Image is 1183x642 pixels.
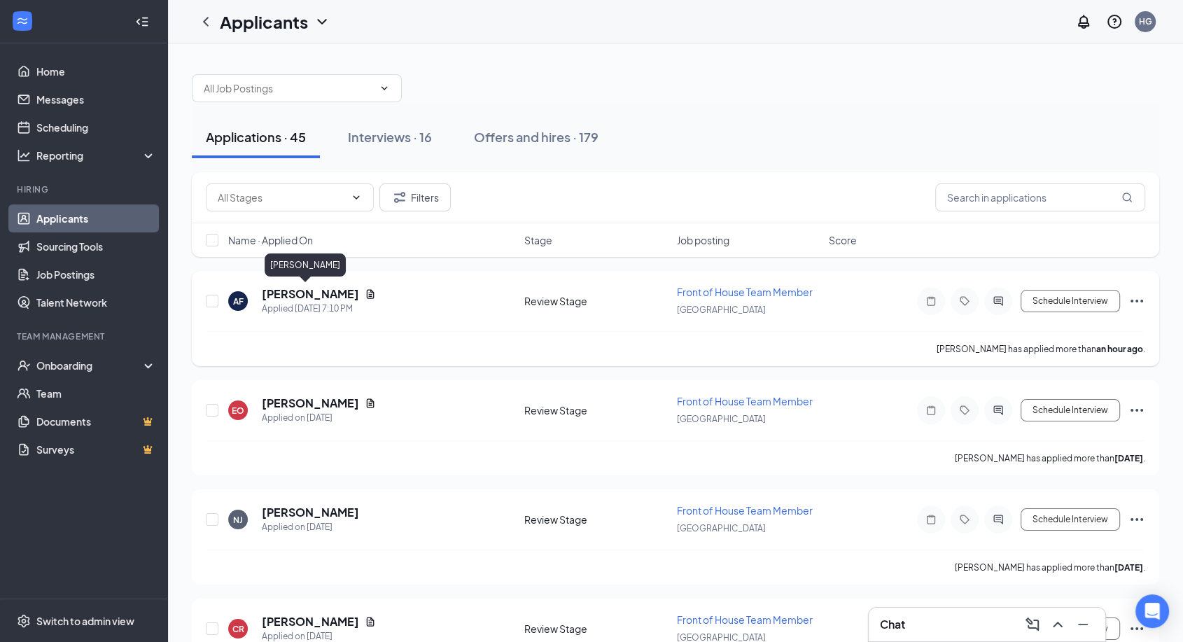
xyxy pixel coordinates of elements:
button: ComposeMessage [1021,613,1044,636]
svg: Ellipses [1128,620,1145,637]
a: Job Postings [36,260,156,288]
svg: UserCheck [17,358,31,372]
svg: ActiveChat [990,405,1007,416]
button: Minimize [1072,613,1094,636]
a: Applicants [36,204,156,232]
div: Switch to admin view [36,614,134,628]
div: Open Intercom Messenger [1135,594,1169,628]
button: ChevronUp [1046,613,1069,636]
h5: [PERSON_NAME] [262,286,359,302]
span: Front of House Team Member [677,504,813,517]
div: AF [233,295,244,307]
svg: Note [923,295,939,307]
svg: Tag [956,295,973,307]
span: Front of House Team Member [677,286,813,298]
svg: ChevronDown [314,13,330,30]
span: Stage [524,233,552,247]
p: [PERSON_NAME] has applied more than . [955,561,1145,573]
h3: Chat [880,617,905,632]
b: [DATE] [1114,453,1143,463]
input: Search in applications [935,183,1145,211]
svg: Document [365,288,376,300]
svg: Note [923,405,939,416]
svg: ActiveChat [990,514,1007,525]
button: Filter Filters [379,183,451,211]
svg: QuestionInfo [1106,13,1123,30]
div: Team Management [17,330,153,342]
a: Scheduling [36,113,156,141]
span: Job posting [677,233,729,247]
div: Applied [DATE] 7:10 PM [262,302,376,316]
div: Offers and hires · 179 [474,128,598,146]
div: Review Stage [524,512,668,526]
svg: MagnifyingGlass [1121,192,1133,203]
svg: ChevronUp [1049,616,1066,633]
svg: Ellipses [1128,511,1145,528]
div: Applied on [DATE] [262,520,359,534]
div: Hiring [17,183,153,195]
svg: Tag [956,405,973,416]
a: Messages [36,85,156,113]
svg: Tag [956,514,973,525]
svg: ChevronDown [379,83,390,94]
svg: WorkstreamLogo [15,14,29,28]
div: Review Stage [524,403,668,417]
h5: [PERSON_NAME] [262,614,359,629]
svg: Ellipses [1128,293,1145,309]
p: [PERSON_NAME] has applied more than . [937,343,1145,355]
div: Onboarding [36,358,144,372]
input: All Job Postings [204,81,373,96]
span: [GEOGRAPHIC_DATA] [677,414,766,424]
svg: Collapse [135,15,149,29]
span: Name · Applied On [228,233,313,247]
div: Applied on [DATE] [262,411,376,425]
h1: Applicants [220,10,308,34]
p: [PERSON_NAME] has applied more than . [955,452,1145,464]
svg: Notifications [1075,13,1092,30]
a: Team [36,379,156,407]
a: Sourcing Tools [36,232,156,260]
div: CR [232,623,244,635]
span: Front of House Team Member [677,613,813,626]
svg: ActiveChat [990,295,1007,307]
span: [GEOGRAPHIC_DATA] [677,305,766,315]
input: All Stages [218,190,345,205]
h5: [PERSON_NAME] [262,396,359,411]
div: Reporting [36,148,157,162]
span: [GEOGRAPHIC_DATA] [677,523,766,533]
div: Review Stage [524,294,668,308]
a: Talent Network [36,288,156,316]
span: Score [829,233,857,247]
b: [DATE] [1114,562,1143,573]
div: [PERSON_NAME] [265,253,346,277]
svg: Settings [17,614,31,628]
a: Home [36,57,156,85]
svg: ChevronDown [351,192,362,203]
a: SurveysCrown [36,435,156,463]
b: an hour ago [1096,344,1143,354]
svg: Ellipses [1128,402,1145,419]
div: Review Stage [524,622,668,636]
svg: ChevronLeft [197,13,214,30]
svg: Filter [391,189,408,206]
button: Schedule Interview [1021,399,1120,421]
svg: Document [365,398,376,409]
svg: ComposeMessage [1024,616,1041,633]
div: EO [232,405,244,417]
div: Interviews · 16 [348,128,432,146]
div: NJ [233,514,243,526]
svg: Document [365,616,376,627]
span: Front of House Team Member [677,395,813,407]
svg: Minimize [1074,616,1091,633]
a: DocumentsCrown [36,407,156,435]
svg: Note [923,514,939,525]
svg: Analysis [17,148,31,162]
div: Applications · 45 [206,128,306,146]
div: HG [1139,15,1152,27]
h5: [PERSON_NAME] [262,505,359,520]
button: Schedule Interview [1021,290,1120,312]
button: Schedule Interview [1021,508,1120,531]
